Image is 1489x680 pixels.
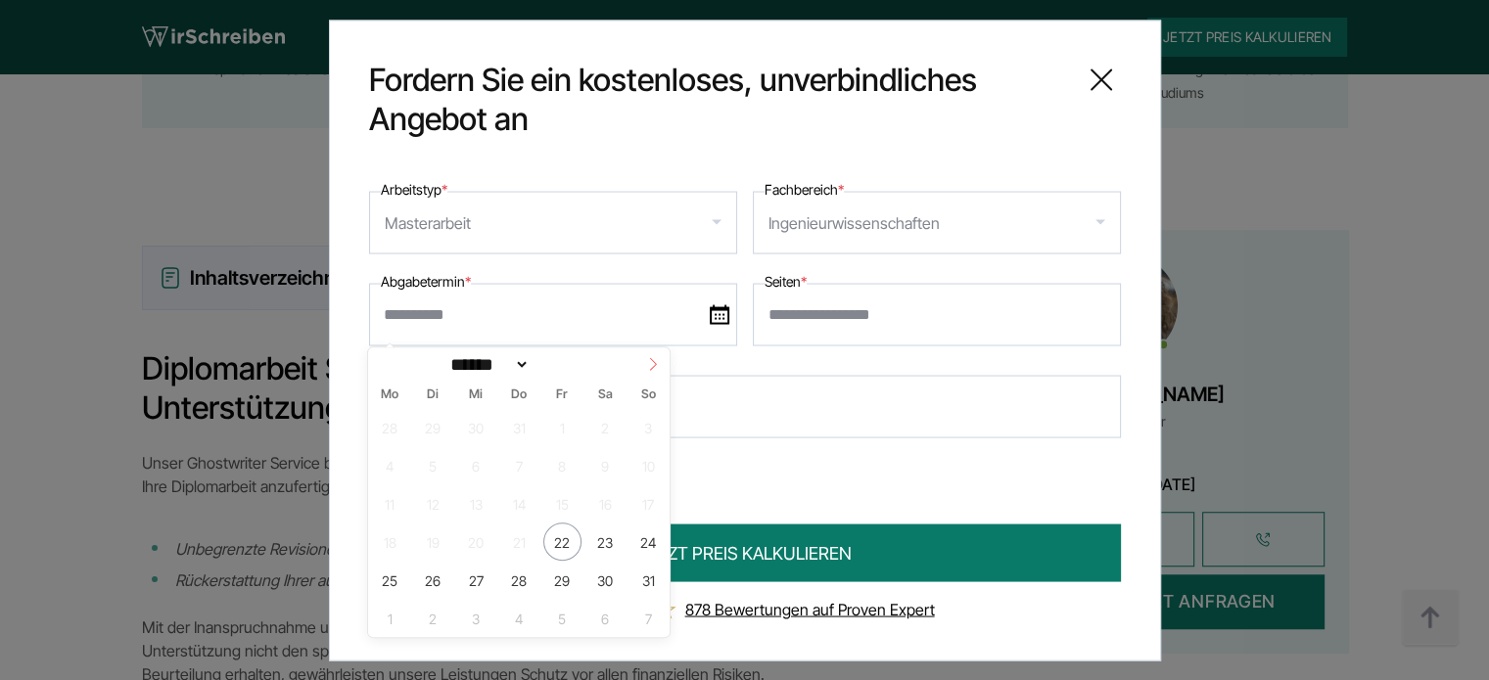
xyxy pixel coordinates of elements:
span: So [627,388,670,401]
span: August 15, 2025 [543,484,582,522]
span: September 3, 2025 [457,599,495,637]
span: Fr [540,388,583,401]
span: August 31, 2025 [628,561,667,599]
span: August 2, 2025 [586,408,625,446]
span: Juli 31, 2025 [500,408,538,446]
label: Abgabetermin [381,269,471,293]
span: September 2, 2025 [414,599,452,637]
span: Juli 28, 2025 [371,408,409,446]
span: August 26, 2025 [414,561,452,599]
span: August 23, 2025 [586,522,625,561]
span: Do [497,388,540,401]
span: August 5, 2025 [414,446,452,484]
input: date [369,283,737,345]
span: August 22, 2025 [543,522,582,561]
label: Arbeitstyp [381,177,447,201]
span: August 30, 2025 [586,561,625,599]
label: Seiten [765,269,807,293]
span: August 8, 2025 [543,446,582,484]
span: Di [411,388,454,401]
span: September 1, 2025 [371,599,409,637]
span: August 11, 2025 [371,484,409,522]
span: August 7, 2025 [500,446,538,484]
span: August 4, 2025 [371,446,409,484]
span: August 13, 2025 [457,484,495,522]
span: August 24, 2025 [628,522,667,561]
span: Fordern Sie ein kostenloses, unverbindliches Angebot an [369,60,1066,138]
span: September 7, 2025 [628,599,667,637]
span: August 27, 2025 [457,561,495,599]
span: August 18, 2025 [371,522,409,561]
span: August 20, 2025 [457,522,495,561]
span: Mi [454,388,497,401]
span: August 28, 2025 [500,561,538,599]
span: August 17, 2025 [628,484,667,522]
span: August 10, 2025 [628,446,667,484]
span: August 1, 2025 [543,408,582,446]
span: August 29, 2025 [543,561,582,599]
span: August 19, 2025 [414,522,452,561]
label: Fachbereich [765,177,844,201]
select: Month [443,354,530,375]
span: August 14, 2025 [500,484,538,522]
a: 878 Bewertungen auf Proven Expert [685,599,935,618]
span: August 3, 2025 [628,408,667,446]
span: Juli 30, 2025 [457,408,495,446]
span: August 21, 2025 [500,522,538,561]
span: Juli 29, 2025 [414,408,452,446]
span: August 12, 2025 [414,484,452,522]
input: Year [530,354,594,375]
span: Mo [368,388,411,401]
span: September 4, 2025 [500,599,538,637]
span: August 25, 2025 [371,561,409,599]
span: September 5, 2025 [543,599,582,637]
span: August 6, 2025 [457,446,495,484]
span: August 9, 2025 [586,446,625,484]
span: JETZT PREIS KALKULIEREN [638,539,852,566]
div: Ingenieurwissenschaften [768,206,940,238]
div: Masterarbeit [385,206,471,238]
span: Sa [583,388,627,401]
img: date [710,304,729,324]
span: August 16, 2025 [586,484,625,522]
button: JETZT PREIS KALKULIEREN [369,523,1121,581]
span: September 6, 2025 [586,599,625,637]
